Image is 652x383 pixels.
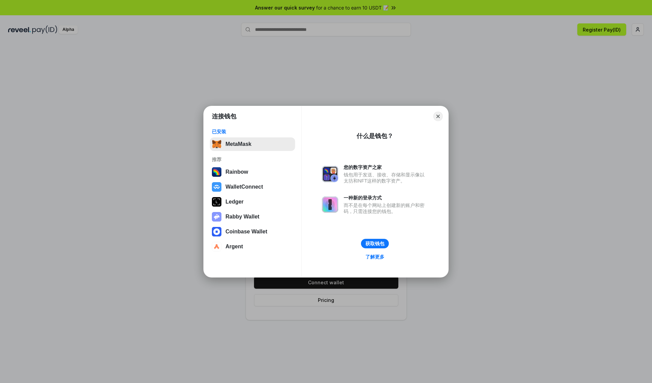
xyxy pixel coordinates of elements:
[344,202,428,214] div: 而不是在每个网站上创建新的账户和密码，只需连接您的钱包。
[225,184,263,190] div: WalletConnect
[210,137,295,151] button: MetaMask
[361,239,389,248] button: 获取钱包
[344,164,428,170] div: 您的数字资产之家
[212,112,236,120] h1: 连接钱包
[210,165,295,179] button: Rainbow
[212,242,221,251] img: svg+xml,%3Csvg%20width%3D%2228%22%20height%3D%2228%22%20viewBox%3D%220%200%2028%2028%22%20fill%3D...
[212,212,221,222] img: svg+xml,%3Csvg%20xmlns%3D%22http%3A%2F%2Fwww.w3.org%2F2000%2Fsvg%22%20fill%3D%22none%22%20viewBox...
[322,196,338,213] img: svg+xml,%3Csvg%20xmlns%3D%22http%3A%2F%2Fwww.w3.org%2F2000%2Fsvg%22%20fill%3D%22none%22%20viewBox...
[225,141,251,147] div: MetaMask
[225,244,243,250] div: Argent
[212,156,293,162] div: 推荐
[212,182,221,192] img: svg+xml,%3Csvg%20width%3D%2228%22%20height%3D%2228%22%20viewBox%3D%220%200%2028%2028%22%20fill%3D...
[210,180,295,194] button: WalletConnect
[210,225,295,238] button: Coinbase Wallet
[212,197,221,207] img: svg+xml,%3Csvg%20xmlns%3D%22http%3A%2F%2Fwww.w3.org%2F2000%2Fsvg%22%20width%3D%2228%22%20height%3...
[433,112,443,121] button: Close
[210,210,295,224] button: Rabby Wallet
[322,166,338,182] img: svg+xml,%3Csvg%20xmlns%3D%22http%3A%2F%2Fwww.w3.org%2F2000%2Fsvg%22%20fill%3D%22none%22%20viewBox...
[225,229,267,235] div: Coinbase Wallet
[212,227,221,236] img: svg+xml,%3Csvg%20width%3D%2228%22%20height%3D%2228%22%20viewBox%3D%220%200%2028%2028%22%20fill%3D...
[212,167,221,177] img: svg+xml,%3Csvg%20width%3D%22120%22%20height%3D%22120%22%20viewBox%3D%220%200%20120%20120%22%20fil...
[365,254,384,260] div: 了解更多
[212,139,221,149] img: svg+xml,%3Csvg%20fill%3D%22none%22%20height%3D%2233%22%20viewBox%3D%220%200%2035%2033%22%20width%...
[225,214,259,220] div: Rabby Wallet
[225,169,248,175] div: Rainbow
[210,240,295,253] button: Argent
[225,199,243,205] div: Ledger
[344,195,428,201] div: 一种新的登录方式
[344,172,428,184] div: 钱包用于发送、接收、存储和显示像以太坊和NFT这样的数字资产。
[212,129,293,135] div: 已安装
[210,195,295,209] button: Ledger
[365,241,384,247] div: 获取钱包
[357,132,393,140] div: 什么是钱包？
[361,252,388,261] a: 了解更多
